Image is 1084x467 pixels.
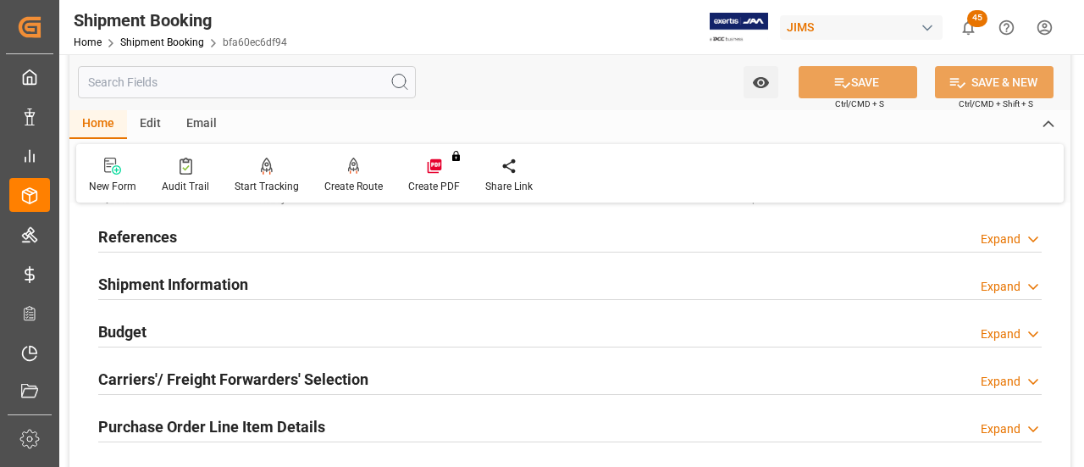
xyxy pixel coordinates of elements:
div: New Form [89,179,136,194]
div: Expand [981,278,1020,296]
span: Quote [102,193,129,205]
div: Create Route [324,179,383,194]
button: open menu [744,66,778,98]
button: show 45 new notifications [949,8,987,47]
div: Edit [127,110,174,139]
div: Expand [981,420,1020,438]
span: 45 [967,10,987,27]
div: Start Tracking [235,179,299,194]
button: Help Center [987,8,1026,47]
h2: Carriers'/ Freight Forwarders' Selection [98,368,368,391]
h2: Shipment Information [98,273,248,296]
span: Ctrl/CMD + Shift + S [959,97,1033,110]
h2: References [98,225,177,248]
img: Exertis%20JAM%20-%20Email%20Logo.jpg_1722504956.jpg [710,13,768,42]
div: Expand [981,325,1020,343]
div: Home [69,110,127,139]
h2: Budget [98,320,147,343]
div: Email [174,110,230,139]
h2: Purchase Order Line Item Details [98,415,325,438]
button: SAVE & NEW [935,66,1054,98]
a: Home [74,36,102,48]
a: Shipment Booking [120,36,204,48]
span: Completed [730,193,780,205]
div: Expand [981,231,1020,248]
div: Audit Trail [162,179,209,194]
input: Search Fields [78,66,416,98]
span: Ready [258,193,286,205]
span: Ctrl/CMD + S [835,97,884,110]
div: Expand [981,373,1020,391]
div: Share Link [485,179,533,194]
button: JIMS [780,11,949,43]
div: Shipment Booking [74,8,287,33]
div: JIMS [780,15,943,40]
button: SAVE [799,66,917,98]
